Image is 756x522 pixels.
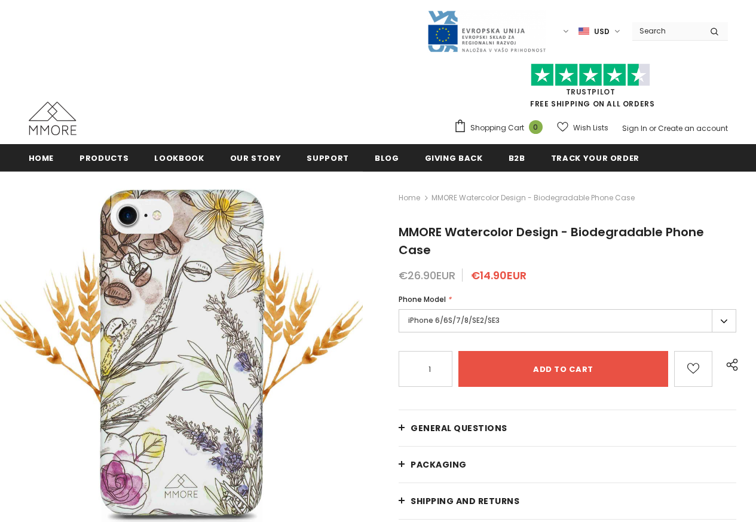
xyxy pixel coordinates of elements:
span: Home [29,152,54,164]
span: support [307,152,349,164]
span: €26.90EUR [399,268,455,283]
span: B2B [509,152,525,164]
a: Products [79,144,128,171]
img: Trust Pilot Stars [531,63,650,87]
a: Giving back [425,144,483,171]
img: MMORE Cases [29,102,76,135]
a: Javni Razpis [427,26,546,36]
a: Sign In [622,123,647,133]
a: Our Story [230,144,281,171]
span: MMORE Watercolor Design - Biodegradable Phone Case [431,191,635,205]
span: Giving back [425,152,483,164]
span: FREE SHIPPING ON ALL ORDERS [454,69,728,109]
a: Lookbook [154,144,204,171]
span: PACKAGING [411,459,467,471]
a: B2B [509,144,525,171]
img: Javni Razpis [427,10,546,53]
span: Products [79,152,128,164]
span: Lookbook [154,152,204,164]
a: Shipping and returns [399,483,736,519]
a: Create an account [658,123,728,133]
a: Track your order [551,144,639,171]
span: Blog [375,152,399,164]
span: General Questions [411,422,507,434]
a: General Questions [399,410,736,446]
a: Home [29,144,54,171]
span: Shopping Cart [470,122,524,134]
a: PACKAGING [399,447,736,483]
input: Search Site [632,22,701,39]
span: USD [594,26,610,38]
span: Phone Model [399,294,446,304]
label: iPhone 6/6S/7/8/SE2/SE3 [399,309,736,332]
span: Wish Lists [573,122,608,134]
a: support [307,144,349,171]
a: Shopping Cart 0 [454,119,549,137]
img: USD [579,26,589,36]
span: Track your order [551,152,639,164]
a: Blog [375,144,399,171]
span: Shipping and returns [411,495,519,507]
span: 0 [529,120,543,134]
span: or [649,123,656,133]
a: Wish Lists [557,117,608,138]
a: Home [399,191,420,205]
span: MMORE Watercolor Design - Biodegradable Phone Case [399,224,704,258]
span: €14.90EUR [471,268,527,283]
input: Add to cart [458,351,668,387]
span: Our Story [230,152,281,164]
a: Trustpilot [566,87,616,97]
